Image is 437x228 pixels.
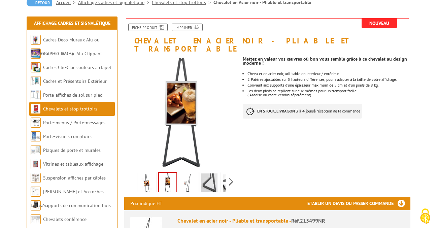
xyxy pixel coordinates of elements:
[243,56,407,66] strong: Mettez en valeur vos œuvres où bon vous semble grâce à ce chevalet au design moderne !
[31,37,100,57] a: Cadres Deco Muraux Alu ou [GEOGRAPHIC_DATA]
[128,24,168,31] a: Fiche produit
[31,187,41,197] img: Cimaises et Accroches tableaux
[43,161,103,167] a: Vitrines et tableaux affichage
[247,77,410,82] li: 2 Patères ajustables sur 5 hauteurs différentes, pour s'adapter à la taille de votre affichage.
[43,133,92,139] a: Porte-visuels comptoirs
[417,208,434,225] img: Cookies (fenêtre modale)
[31,159,41,169] img: Vitrines et tableaux affichage
[228,176,234,187] span: Next
[139,173,155,194] img: chevalet_acier_noir_pliable_tableau_transportable_paysage_215499nr.jpg
[34,20,110,26] a: Affichage Cadres et Signalétique
[43,51,102,57] a: Cadres Clic-Clac Alu Clippant
[31,118,41,128] img: Porte-menus / Porte-messages
[43,175,106,181] a: Suspension affiches par câbles
[257,108,314,113] strong: EN STOCK, LIVRAISON 3 à 4 jours
[247,89,410,93] p: Les deux pieds se replient sur eux-mêmes pour un transport facile.
[43,147,101,153] a: Plaques de porte et murales
[177,217,404,225] div: Chevalet en acier noir - Pliable et transportable -
[43,202,111,208] a: Supports de communication bois
[291,217,325,224] span: Réf.215499NR
[180,173,197,194] img: chevalet_acier_noir_pliable_tableau_transportable_vide_215499nr.jpg
[43,64,111,70] a: Cadres Clic-Clac couleurs à clapet
[247,72,410,76] li: Chevalet en acier noir, utilisable en intérieur / extérieur.
[130,197,162,210] p: Prix indiqué HT
[31,90,41,100] img: Porte-affiches de sol sur pied
[31,173,41,183] img: Suspension affiches par câbles
[172,24,203,31] a: Imprimer
[43,92,102,98] a: Porte-affiches de sol sur pied
[159,173,176,194] img: chevalet_acier_noir_pliable_tableau_transportable_portrait_215499nr.jpg
[31,35,41,45] img: Cadres Deco Muraux Alu ou Bois
[307,197,410,210] h3: Etablir un devis ou passer commande
[43,216,87,222] a: Chevalets conférence
[31,145,41,155] img: Plaques de porte et murales
[201,173,217,194] img: chevalet_acier_noir_pliable_tableau_transportable_pied_215499nr.jpg
[31,131,41,141] img: Porte-visuels comptoirs
[124,56,238,170] img: chevalet_acier_noir_pliable_tableau_transportable_portrait_215499nr.jpg
[243,104,362,119] p: à réception de la commande
[247,93,410,97] p: ( Ardoise ou cadre vendus séparément)
[31,104,41,114] img: Chevalets et stop trottoirs
[362,19,397,28] span: Nouveau
[247,83,410,87] li: Convient aux supports d'une épaisseur maximum de 5 cm et d'un poids de 8 kg.
[31,189,104,208] a: [PERSON_NAME] et Accroches tableaux
[43,78,107,84] a: Cadres et Présentoirs Extérieur
[43,106,97,112] a: Chevalets et stop trottoirs
[413,205,437,228] button: Cookies (fenêtre modale)
[31,62,41,72] img: Cadres Clic-Clac couleurs à clapet
[222,173,238,194] img: chevalet_acier_noir_pliable_tableau_transportable_zoom1_215499nr.jpg
[31,76,41,86] img: Cadres et Présentoirs Extérieur
[43,120,105,126] a: Porte-menus / Porte-messages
